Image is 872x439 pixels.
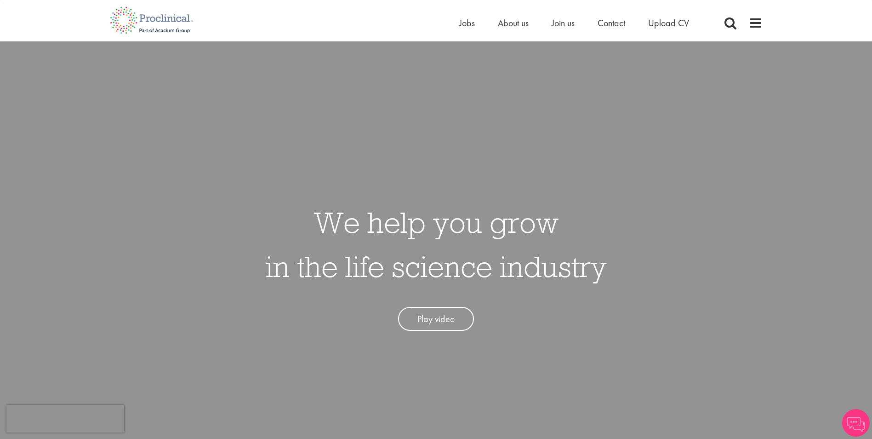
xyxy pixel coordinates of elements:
a: Upload CV [648,17,689,29]
a: Play video [398,307,474,331]
img: Chatbot [842,409,870,437]
a: Contact [598,17,625,29]
a: About us [498,17,529,29]
a: Join us [552,17,575,29]
h1: We help you grow in the life science industry [266,200,607,289]
a: Jobs [459,17,475,29]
